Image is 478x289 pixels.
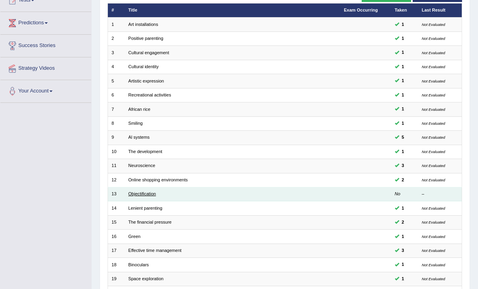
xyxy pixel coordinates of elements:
a: The financial pressure [128,220,172,224]
td: 2 [108,31,125,45]
small: Not Evaluated [422,22,445,27]
small: Not Evaluated [422,277,445,281]
a: Predictions [0,12,91,32]
a: Effective time management [128,248,182,253]
span: You can still take this question [399,106,407,113]
span: You can still take this question [399,219,407,226]
small: Not Evaluated [422,65,445,69]
a: Smiling [128,121,143,126]
small: Not Evaluated [422,135,445,140]
td: 13 [108,187,125,201]
small: Not Evaluated [422,149,445,154]
small: Not Evaluated [422,51,445,55]
em: No [395,191,400,196]
td: 9 [108,131,125,145]
td: 17 [108,244,125,258]
span: You can still take this question [399,63,407,71]
td: 6 [108,88,125,102]
small: Not Evaluated [422,93,445,97]
span: You can still take this question [399,77,407,85]
th: Title [125,3,340,17]
small: Not Evaluated [422,220,445,224]
small: Not Evaluated [422,107,445,112]
small: Not Evaluated [422,234,445,239]
span: You can still take this question [399,177,407,184]
a: Positive parenting [128,36,163,41]
a: Success Stories [0,35,91,55]
td: 18 [108,258,125,272]
a: Strategy Videos [0,57,91,77]
a: Neuroscience [128,163,155,168]
a: Exam Occurring [344,8,378,12]
a: Cultural engagement [128,50,169,55]
td: 3 [108,46,125,60]
small: Not Evaluated [422,206,445,210]
a: Binoculars [128,262,149,267]
a: Artistic expression [128,79,164,83]
a: The development [128,149,162,154]
span: You can still take this question [399,35,407,42]
td: 12 [108,173,125,187]
a: Green [128,234,141,239]
span: You can still take this question [399,134,407,141]
span: You can still take this question [399,233,407,240]
a: Cultural identity [128,64,159,69]
td: 14 [108,201,125,215]
td: 4 [108,60,125,74]
td: 15 [108,215,125,229]
td: 8 [108,116,125,130]
a: Online shopping environments [128,177,188,182]
td: 5 [108,74,125,88]
td: 10 [108,145,125,159]
a: Art installations [128,22,158,27]
td: 11 [108,159,125,173]
span: You can still take this question [399,148,407,155]
span: You can still take this question [399,247,407,254]
small: Not Evaluated [422,79,445,83]
a: African rice [128,107,150,112]
td: 16 [108,230,125,244]
small: Not Evaluated [422,36,445,41]
span: You can still take this question [399,120,407,127]
small: Not Evaluated [422,163,445,168]
td: 19 [108,272,125,286]
a: Al systems [128,135,149,140]
a: Space exploration [128,276,163,281]
a: Your Account [0,80,91,100]
small: Not Evaluated [422,263,445,267]
span: You can still take this question [399,205,407,212]
span: You can still take this question [399,162,407,169]
td: 7 [108,102,125,116]
span: You can still take this question [399,92,407,99]
small: Not Evaluated [422,178,445,182]
span: You can still take this question [399,49,407,56]
small: Not Evaluated [422,248,445,253]
th: Last Result [418,3,462,17]
th: # [108,3,125,17]
a: Recreational activities [128,92,171,97]
a: Objectification [128,191,156,196]
span: You can still take this question [399,275,407,283]
span: You can still take this question [399,261,407,268]
a: Lenient parenting [128,206,162,210]
span: You can still take this question [399,21,407,28]
div: – [422,191,458,197]
small: Not Evaluated [422,121,445,126]
td: 1 [108,18,125,31]
th: Taken [391,3,418,17]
